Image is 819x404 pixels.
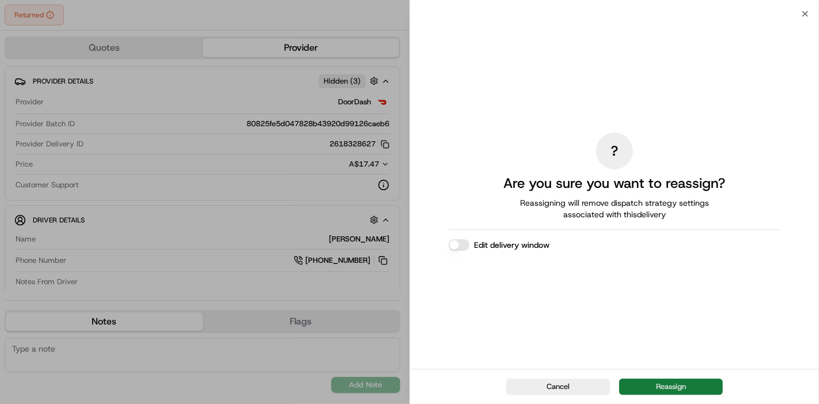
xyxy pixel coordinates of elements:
[504,174,726,192] h2: Are you sure you want to reassign?
[506,379,610,395] button: Cancel
[596,133,633,169] div: ?
[619,379,723,395] button: Reassign
[474,239,549,251] label: Edit delivery window
[504,197,725,220] span: Reassigning will remove dispatch strategy settings associated with this delivery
